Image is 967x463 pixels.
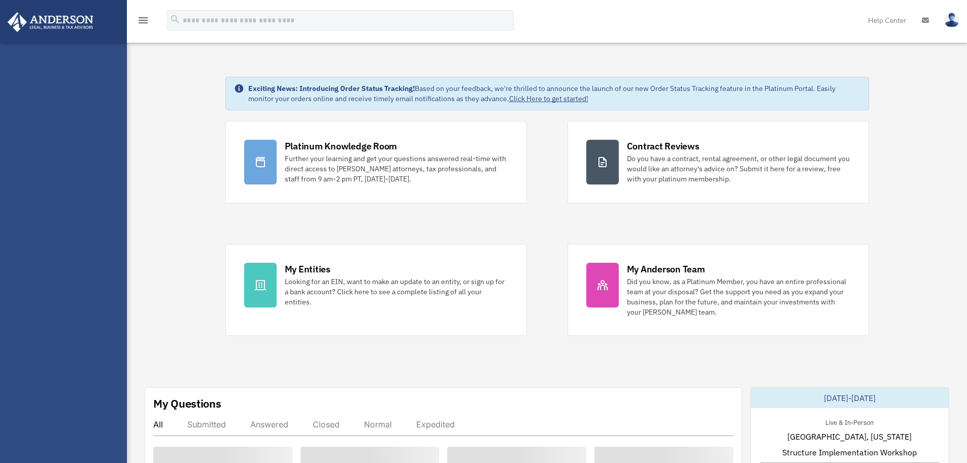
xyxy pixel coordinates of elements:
[627,276,850,317] div: Did you know, as a Platinum Member, you have an entire professional team at your disposal? Get th...
[5,12,96,32] img: Anderson Advisors Platinum Portal
[751,388,949,408] div: [DATE]-[DATE]
[782,446,917,458] span: Structure Implementation Workshop
[285,263,330,275] div: My Entities
[944,13,959,27] img: User Pic
[364,419,392,429] div: Normal
[248,84,415,93] strong: Exciting News: Introducing Order Status Tracking!
[509,94,588,103] a: Click Here to get started!
[137,14,149,26] i: menu
[568,244,869,336] a: My Anderson Team Did you know, as a Platinum Member, you have an entire professional team at your...
[627,263,705,275] div: My Anderson Team
[285,276,508,307] div: Looking for an EIN, want to make an update to an entity, or sign up for a bank account? Click her...
[416,419,455,429] div: Expedited
[250,419,288,429] div: Answered
[817,416,882,427] div: Live & In-Person
[568,121,869,203] a: Contract Reviews Do you have a contract, rental agreement, or other legal document you would like...
[285,153,508,184] div: Further your learning and get your questions answered real-time with direct access to [PERSON_NAM...
[313,419,340,429] div: Closed
[627,140,699,152] div: Contract Reviews
[137,18,149,26] a: menu
[225,121,527,203] a: Platinum Knowledge Room Further your learning and get your questions answered real-time with dire...
[170,14,181,25] i: search
[285,140,397,152] div: Platinum Knowledge Room
[787,430,912,443] span: [GEOGRAPHIC_DATA], [US_STATE]
[225,244,527,336] a: My Entities Looking for an EIN, want to make an update to an entity, or sign up for a bank accoun...
[153,396,221,411] div: My Questions
[627,153,850,184] div: Do you have a contract, rental agreement, or other legal document you would like an attorney's ad...
[187,419,226,429] div: Submitted
[248,83,860,104] div: Based on your feedback, we're thrilled to announce the launch of our new Order Status Tracking fe...
[153,419,163,429] div: All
